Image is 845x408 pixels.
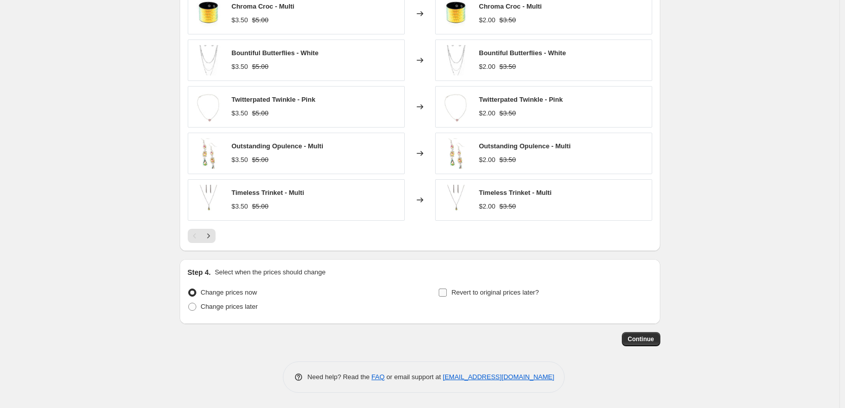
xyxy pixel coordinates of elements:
img: 54825_1image1multi9-67_1_80x.jpg [193,138,224,169]
span: Need help? Read the [308,373,372,381]
span: Chroma Croc - Multi [479,3,542,10]
button: Continue [622,332,660,346]
span: Twitterpated Twinkle - Pink [232,96,316,103]
strike: $3.50 [499,201,516,212]
img: 46664_BD_1_80x.jpg [441,185,471,215]
h2: Step 4. [188,267,211,277]
strike: $3.50 [499,15,516,25]
button: Next [201,229,216,243]
strike: $5.00 [252,201,269,212]
div: $2.00 [479,108,496,118]
span: Twitterpated Twinkle - Pink [479,96,563,103]
span: Outstanding Opulence - Multi [232,142,323,150]
img: 46664_BD_1_80x.jpg [193,185,224,215]
span: Continue [628,335,654,343]
a: [EMAIL_ADDRESS][DOMAIN_NAME] [443,373,554,381]
strike: $5.00 [252,15,269,25]
span: Chroma Croc - Multi [232,3,294,10]
a: FAQ [371,373,385,381]
span: Revert to original prices later? [451,289,539,296]
strike: $3.50 [499,108,516,118]
span: Bountiful Butterflies - White [232,49,319,57]
img: 54825_1image1multi9-67_1_80x.jpg [441,138,471,169]
div: $3.50 [232,155,248,165]
nav: Pagination [188,229,216,243]
span: Outstanding Opulence - Multi [479,142,571,150]
img: 60693_1image1_1_80x.jpg [193,45,224,75]
strike: $3.50 [499,62,516,72]
strike: $5.00 [252,62,269,72]
div: $3.50 [232,15,248,25]
img: 60693_1image1_1_80x.jpg [441,45,471,75]
span: or email support at [385,373,443,381]
div: $3.50 [232,108,248,118]
div: $2.00 [479,155,496,165]
img: 65641_1_2_80x.jpg [441,92,471,122]
p: Select when the prices should change [215,267,325,277]
div: $2.00 [479,62,496,72]
strike: $5.00 [252,155,269,165]
img: 65641_1_2_80x.jpg [193,92,224,122]
span: Change prices later [201,303,258,310]
div: $3.50 [232,201,248,212]
span: Timeless Trinket - Multi [232,189,305,196]
strike: $5.00 [252,108,269,118]
strike: $3.50 [499,155,516,165]
div: $3.50 [232,62,248,72]
span: Timeless Trinket - Multi [479,189,552,196]
div: $2.00 [479,15,496,25]
span: Change prices now [201,289,257,296]
div: $2.00 [479,201,496,212]
span: Bountiful Butterflies - White [479,49,566,57]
